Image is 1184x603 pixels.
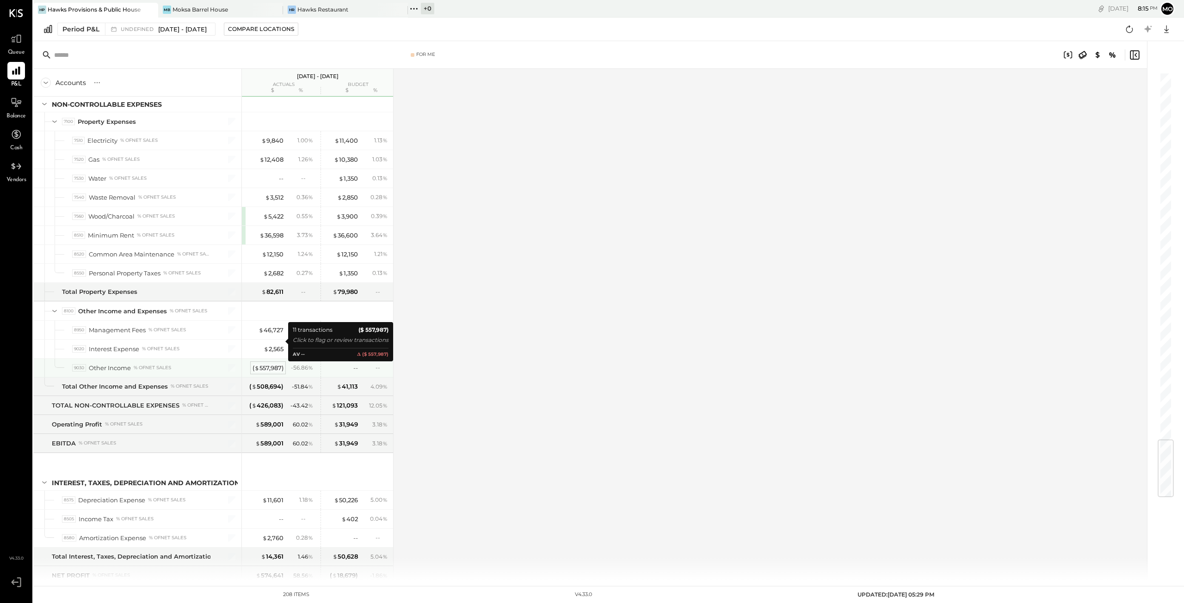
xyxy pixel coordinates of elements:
div: 3.18 [372,420,388,429]
b: ($ 557,987) [358,325,388,335]
div: ( 508,694 ) [249,382,284,391]
span: $ [337,194,342,201]
div: Personal Property Taxes [89,269,160,278]
div: -- [376,288,388,296]
div: 3,900 [336,212,358,221]
div: Electricity [87,136,117,145]
div: 1,350 [339,174,358,183]
div: 11 transactions [293,325,333,335]
div: Interest Expense [89,345,139,353]
div: % of NET SALES [142,346,179,352]
div: 0.39 [371,212,388,220]
div: - 1.86 [370,572,388,580]
span: $ [341,515,346,523]
span: $ [332,572,337,579]
span: Queue [8,49,25,57]
span: $ [333,288,338,295]
div: 50,226 [334,496,358,505]
span: % [382,155,388,163]
div: 1.46 [298,553,313,561]
div: 1.24 [298,250,313,258]
span: $ [263,269,268,277]
span: $ [255,420,260,428]
div: % of NET SALES [182,402,210,408]
div: 11,601 [262,496,284,505]
div: MB [163,6,171,14]
div: 46,727 [259,326,284,335]
div: v 4.33.0 [575,591,592,598]
div: 0.13 [372,174,388,183]
span: % [308,496,313,503]
div: Gas [88,155,99,164]
span: $ [334,137,339,144]
span: % [308,420,313,428]
div: Depreciation Expense [78,496,145,505]
div: 5.04 [370,553,388,561]
div: 14,361 [261,552,284,561]
span: % [308,155,313,163]
span: % [382,383,388,390]
span: % [382,136,388,144]
div: 3.64 [371,231,388,239]
p: [DATE] - [DATE] [297,73,339,79]
div: % of NET SALES [171,383,208,390]
span: $ [336,250,341,258]
b: 𝚫 ($ 557,987) [357,351,388,359]
div: 574,641 [256,571,284,580]
div: 9,840 [261,136,284,145]
div: % of NET SALES [120,137,158,144]
span: $ [333,553,338,560]
span: % [382,231,388,238]
div: $ [321,87,358,94]
span: % [308,269,313,276]
div: 11,400 [334,136,358,145]
div: EBITDA [52,439,76,448]
span: % [308,553,313,560]
span: % [382,269,388,276]
span: % [308,231,313,238]
span: P&L [11,80,22,89]
div: 5,422 [263,212,284,221]
div: % of NET SALES [92,572,130,579]
span: $ [337,383,342,390]
div: 2,760 [262,534,284,542]
div: % of NET SALES [105,421,142,427]
span: % [382,193,388,201]
div: 7560 [72,213,86,220]
div: 7510 [72,137,85,145]
span: $ [334,156,339,163]
div: Interest, Taxes, Depreciation and Amortization [52,478,240,487]
div: - 43.42 [290,402,313,410]
div: Wood/Charcoal [88,212,135,221]
div: % of NET SALES [137,213,175,219]
div: Period P&L [62,24,99,34]
span: % [382,572,388,579]
div: NET PROFIT [52,571,90,580]
div: % [360,87,390,94]
span: undefined [121,27,156,32]
div: 2,682 [263,269,284,278]
div: 3.18 [372,439,388,448]
div: -- [301,174,313,182]
span: Vendors [6,176,26,184]
div: TOTAL NON-CONTROLLABLE EXPENSES [52,401,179,410]
span: % [308,250,313,257]
div: % of NET SALES [170,308,207,314]
div: Waste Removal [89,193,136,202]
div: Operating Profit [52,420,102,429]
span: $ [262,534,267,542]
span: % [308,534,313,541]
div: Other Income [89,364,131,372]
div: 0.27 [296,269,313,277]
div: 8100 [62,307,75,315]
div: 79,980 [333,287,358,296]
span: % [308,136,313,144]
span: $ [333,231,338,239]
div: Compare Locations [228,25,294,33]
span: $ [262,250,267,258]
div: 0.28 [370,193,388,201]
button: Period P&L undefined[DATE] - [DATE] [57,23,216,36]
div: % of NET SALES [138,194,176,201]
span: $ [259,326,264,334]
span: % [308,572,313,579]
